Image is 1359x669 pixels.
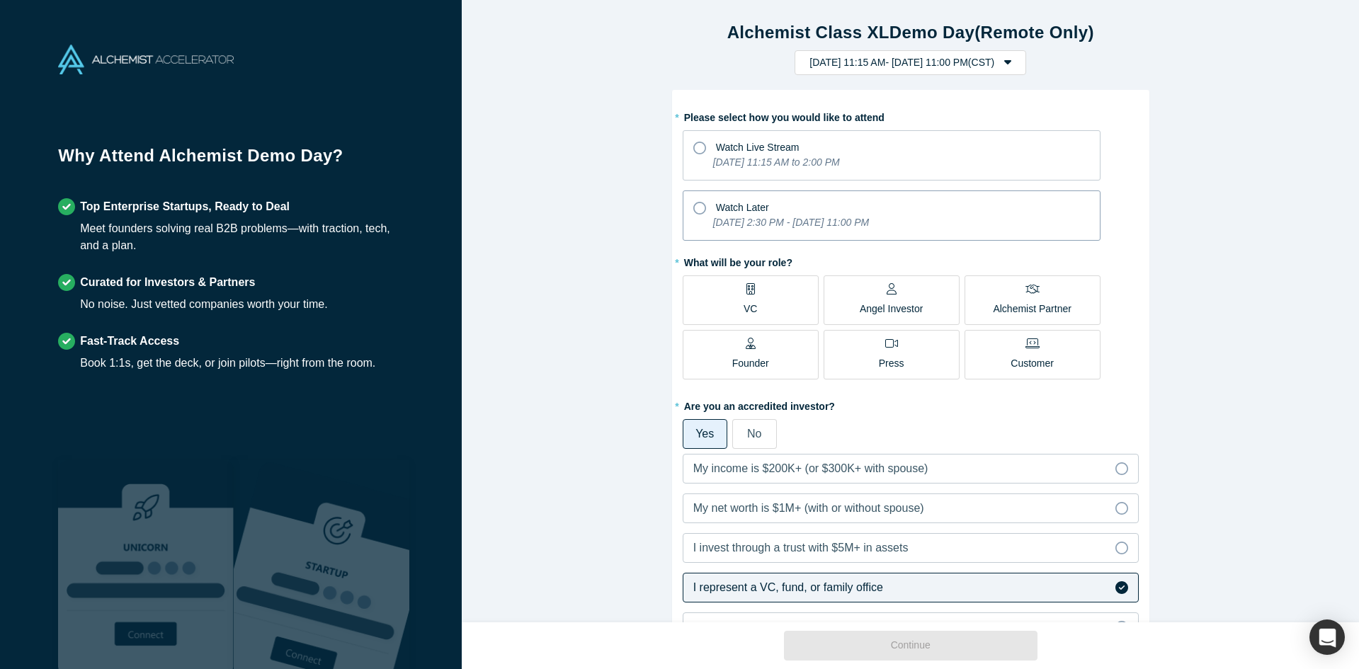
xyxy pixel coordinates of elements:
[58,143,404,178] h1: Why Attend Alchemist Demo Day?
[58,45,234,74] img: Alchemist Accelerator Logo
[234,460,409,669] img: Prism AI
[693,621,865,633] span: I hold a Series 7, 62, or 65 license
[693,502,924,514] span: My net worth is $1M+ (with or without spouse)
[795,50,1026,75] button: [DATE] 11:15 AM- [DATE] 11:00 PM(CST)
[695,428,714,440] span: Yes
[683,394,1139,414] label: Are you an accredited investor?
[727,23,1094,42] strong: Alchemist Class XL Demo Day (Remote Only)
[683,105,1139,125] label: Please select how you would like to attend
[713,217,869,228] i: [DATE] 2:30 PM - [DATE] 11:00 PM
[716,142,800,153] span: Watch Live Stream
[747,428,761,440] span: No
[683,251,1139,270] label: What will be your role?
[80,296,328,313] div: No noise. Just vetted companies worth your time.
[879,356,904,371] p: Press
[80,335,179,347] strong: Fast-Track Access
[80,200,290,212] strong: Top Enterprise Startups, Ready to Deal
[693,542,909,554] span: I invest through a trust with $5M+ in assets
[716,202,769,213] span: Watch Later
[1011,356,1054,371] p: Customer
[993,302,1071,316] p: Alchemist Partner
[693,462,928,474] span: My income is $200K+ (or $300K+ with spouse)
[732,356,769,371] p: Founder
[58,460,234,669] img: Robust Technologies
[744,302,757,316] p: VC
[713,156,840,168] i: [DATE] 11:15 AM to 2:00 PM
[693,581,883,593] span: I represent a VC, fund, or family office
[784,631,1037,661] button: Continue
[860,302,923,316] p: Angel Investor
[80,355,375,372] div: Book 1:1s, get the deck, or join pilots—right from the room.
[80,276,255,288] strong: Curated for Investors & Partners
[80,220,404,254] div: Meet founders solving real B2B problems—with traction, tech, and a plan.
